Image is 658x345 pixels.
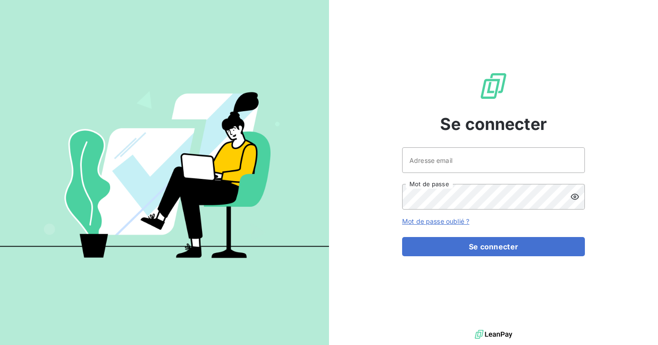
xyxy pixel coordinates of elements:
img: Logo LeanPay [479,71,508,101]
img: logo [475,328,512,341]
input: placeholder [402,147,585,173]
button: Se connecter [402,237,585,256]
a: Mot de passe oublié ? [402,217,469,225]
span: Se connecter [440,112,547,136]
